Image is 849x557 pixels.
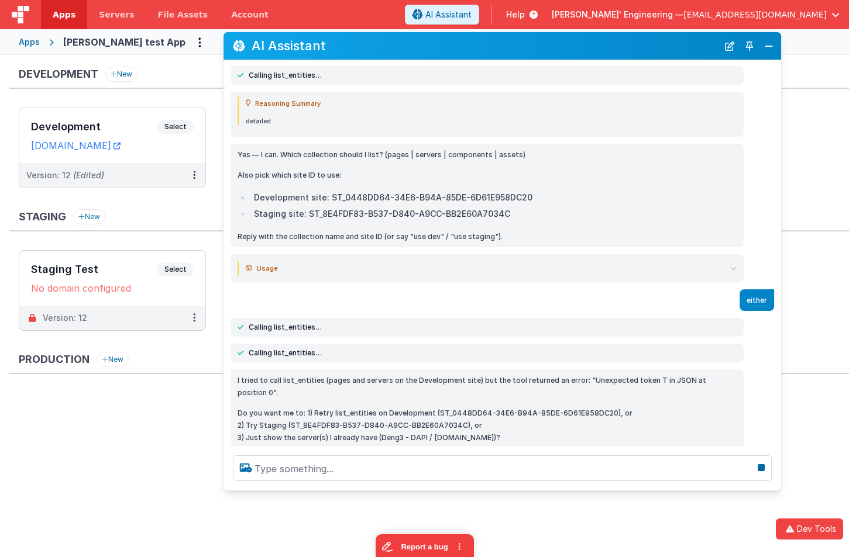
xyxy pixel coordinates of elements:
[19,68,98,80] h3: Development
[238,230,737,243] p: Reply with the collection name and site ID (or say "use dev" / "use staging").
[425,9,472,20] span: AI Assistant
[19,354,90,365] h3: Production
[255,96,321,110] span: Reasoning Summary
[721,38,738,54] button: New Chat
[43,312,87,324] div: Version: 12
[683,9,827,20] span: [EMAIL_ADDRESS][DOMAIN_NAME]
[158,9,208,20] span: File Assets
[157,120,194,134] span: Select
[31,282,194,294] div: No domain configured
[31,140,121,151] a: [DOMAIN_NAME]
[238,407,737,444] p: Do you want me to: 1) Retry list_entities on Development (ST_0448DD64-34E6-B94A-85DE-6D61E958DC20...
[257,261,278,275] span: Usage
[252,39,718,53] h2: AI Assistant
[249,323,322,332] span: Calling list_entities…
[31,121,157,133] h3: Development
[73,209,105,224] button: New
[238,169,737,181] p: Also pick which site ID to use:
[19,211,66,223] h3: Staging
[506,9,525,20] span: Help
[552,9,683,20] span: [PERSON_NAME]' Engineering —
[747,294,767,306] p: either
[250,207,737,221] li: Staging site: ST_8E4FDF83-B537-D840-A9CC-BB2E60A7034C
[105,67,138,82] button: New
[405,5,479,25] button: AI Assistant
[761,38,776,54] button: Close
[741,38,758,54] button: Toggle Pin
[190,33,209,51] button: Options
[246,117,737,125] p: detailed
[249,71,322,80] span: Calling list_entities…
[157,262,194,276] span: Select
[26,169,104,181] div: Version: 12
[249,348,322,358] span: Calling list_entities…
[31,264,157,275] h3: Staging Test
[238,374,737,399] p: I tried to call list_entities (pages and servers on the Development site) but the tool returned a...
[53,9,75,20] span: Apps
[73,170,104,180] span: (Edited)
[97,352,129,367] button: New
[776,518,843,539] button: Dev Tools
[238,148,737,161] p: Yes — I can. Which collection should I list? (pages | servers | components | assets)
[63,35,185,49] div: [PERSON_NAME] test App
[552,9,840,20] button: [PERSON_NAME]' Engineering — [EMAIL_ADDRESS][DOMAIN_NAME]
[99,9,134,20] span: Servers
[250,191,737,205] li: Development site: ST_0448DD64-34E6-B94A-85DE-6D61E958DC20
[19,36,40,48] div: Apps
[246,261,737,275] summary: Usage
